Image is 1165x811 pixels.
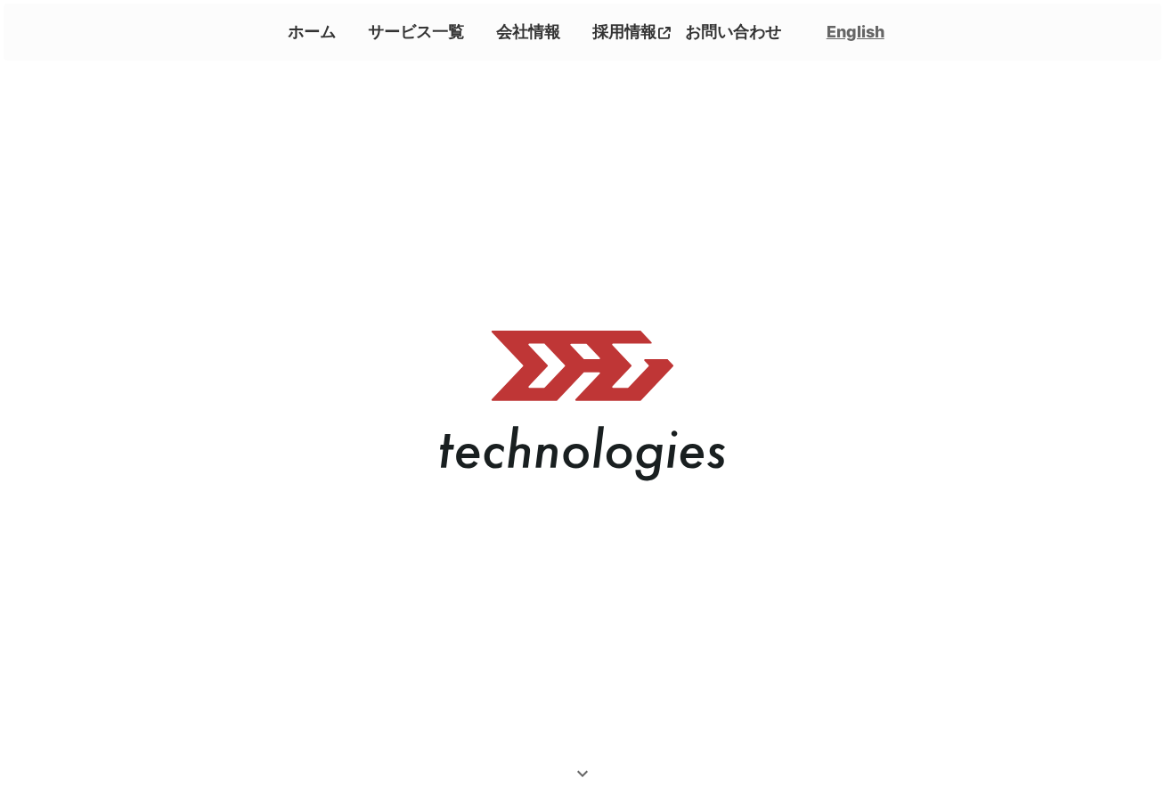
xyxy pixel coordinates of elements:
[678,17,788,46] a: お問い合わせ
[585,17,658,46] p: 採用情報
[489,17,567,46] a: 会社情報
[440,330,725,481] img: メインロゴ
[585,17,678,46] a: 採用情報
[572,763,593,784] i: keyboard_arrow_down
[281,17,343,46] a: ホーム
[827,20,884,43] a: English
[361,17,471,46] a: サービス一覧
